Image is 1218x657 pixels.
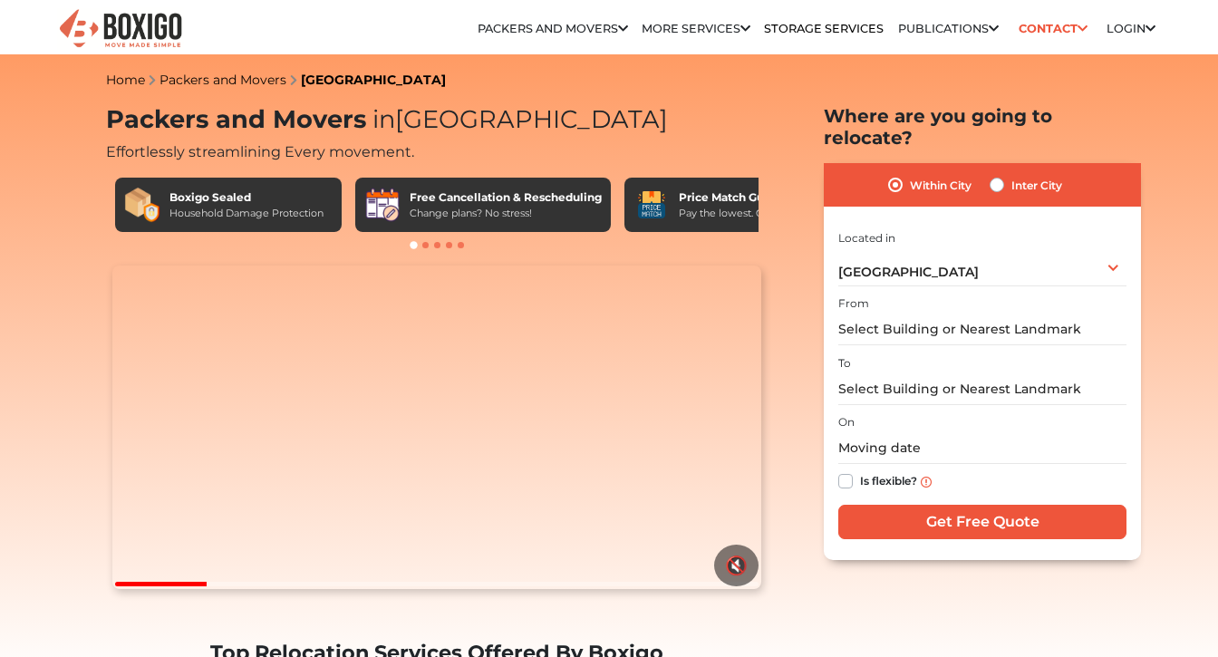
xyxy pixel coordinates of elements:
label: Located in [838,230,895,246]
h1: Packers and Movers [106,105,768,135]
img: Boxigo [57,7,184,52]
label: From [838,295,869,312]
div: Free Cancellation & Rescheduling [410,189,602,206]
span: [GEOGRAPHIC_DATA] [838,264,979,280]
a: [GEOGRAPHIC_DATA] [301,72,446,88]
a: Packers and Movers [478,22,628,35]
a: More services [642,22,750,35]
img: Free Cancellation & Rescheduling [364,187,401,223]
a: Contact [1012,14,1093,43]
a: Login [1107,22,1155,35]
video: Your browser does not support the video tag. [112,266,760,590]
input: Select Building or Nearest Landmark [838,373,1126,405]
a: Home [106,72,145,88]
span: in [372,104,395,134]
div: Household Damage Protection [169,206,324,221]
button: 🔇 [714,545,759,586]
label: Within City [910,174,971,196]
a: Storage Services [764,22,884,35]
a: Publications [898,22,999,35]
img: info [921,477,932,488]
h2: Where are you going to relocate? [824,105,1141,149]
div: Pay the lowest. Guaranteed! [679,206,817,221]
img: Price Match Guarantee [633,187,670,223]
span: Effortlessly streamlining Every movement. [106,143,414,160]
input: Moving date [838,432,1126,464]
input: Get Free Quote [838,505,1126,539]
img: Boxigo Sealed [124,187,160,223]
div: Boxigo Sealed [169,189,324,206]
a: Packers and Movers [159,72,286,88]
label: On [838,414,855,430]
div: Price Match Guarantee [679,189,817,206]
label: To [838,355,851,372]
input: Select Building or Nearest Landmark [838,314,1126,345]
span: [GEOGRAPHIC_DATA] [366,104,668,134]
div: Change plans? No stress! [410,206,602,221]
label: Inter City [1011,174,1062,196]
label: Is flexible? [860,470,917,489]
